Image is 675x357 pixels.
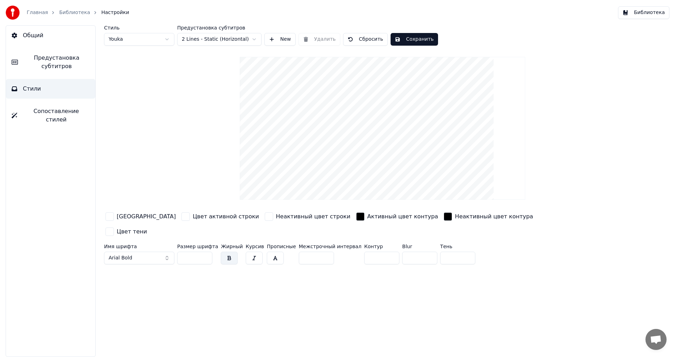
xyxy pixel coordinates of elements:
label: Контур [364,244,399,249]
span: Arial Bold [109,254,132,262]
label: Жирный [221,244,243,249]
div: Неактивный цвет контура [455,212,533,221]
label: Тень [440,244,475,249]
button: New [264,33,296,46]
div: Цвет активной строки [193,212,259,221]
button: Цвет активной строки [180,211,261,222]
label: Предустановка субтитров [177,25,262,30]
label: Межстрочный интервал [299,244,361,249]
label: Стиль [104,25,174,30]
a: Библиотека [59,9,90,16]
button: Цвет тени [104,226,148,237]
button: Сбросить [343,33,388,46]
button: Сохранить [391,33,438,46]
button: Стили [6,79,95,99]
span: Сопоставление стилей [23,107,90,124]
button: Библиотека [618,6,669,19]
div: Неактивный цвет строки [276,212,351,221]
label: Имя шрифта [104,244,174,249]
button: Неактивный цвет строки [263,211,352,222]
button: Сопоставление стилей [6,101,95,130]
button: Активный цвет контура [355,211,440,222]
span: Общий [23,31,43,40]
label: Blur [402,244,437,249]
button: Предустановка субтитров [6,48,95,76]
div: Цвет тени [117,227,147,236]
div: Активный цвет контура [367,212,438,221]
a: Главная [27,9,48,16]
label: Курсив [246,244,264,249]
a: Open chat [645,329,667,350]
div: [GEOGRAPHIC_DATA] [117,212,176,221]
button: Неактивный цвет контура [442,211,534,222]
label: Размер шрифта [177,244,218,249]
button: Общий [6,26,95,45]
span: Предустановка субтитров [24,54,90,71]
nav: breadcrumb [27,9,129,16]
span: Стили [23,85,41,93]
label: Прописные [267,244,296,249]
span: Настройки [101,9,129,16]
img: youka [6,6,20,20]
button: [GEOGRAPHIC_DATA] [104,211,177,222]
